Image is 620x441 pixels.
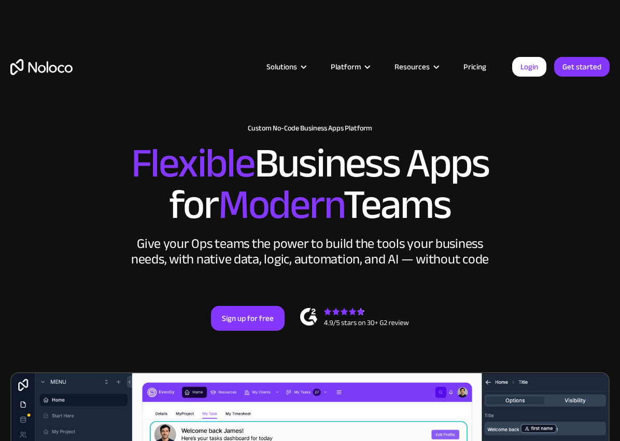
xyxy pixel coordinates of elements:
[512,57,546,77] a: Login
[266,60,297,73] div: Solutions
[450,60,499,73] a: Pricing
[253,60,318,73] div: Solutions
[382,60,450,73] div: Resources
[331,60,361,73] div: Platform
[10,143,610,226] h2: Business Apps for Teams
[131,125,255,202] span: Flexible
[10,59,73,75] a: home
[129,236,491,267] div: Give your Ops teams the power to build the tools your business needs, with native data, logic, au...
[394,60,430,73] div: Resources
[218,166,343,243] span: Modern
[554,57,610,77] a: Get started
[211,306,285,331] a: Sign up for free
[318,60,382,73] div: Platform
[10,124,610,133] h1: Custom No-Code Business Apps Platform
